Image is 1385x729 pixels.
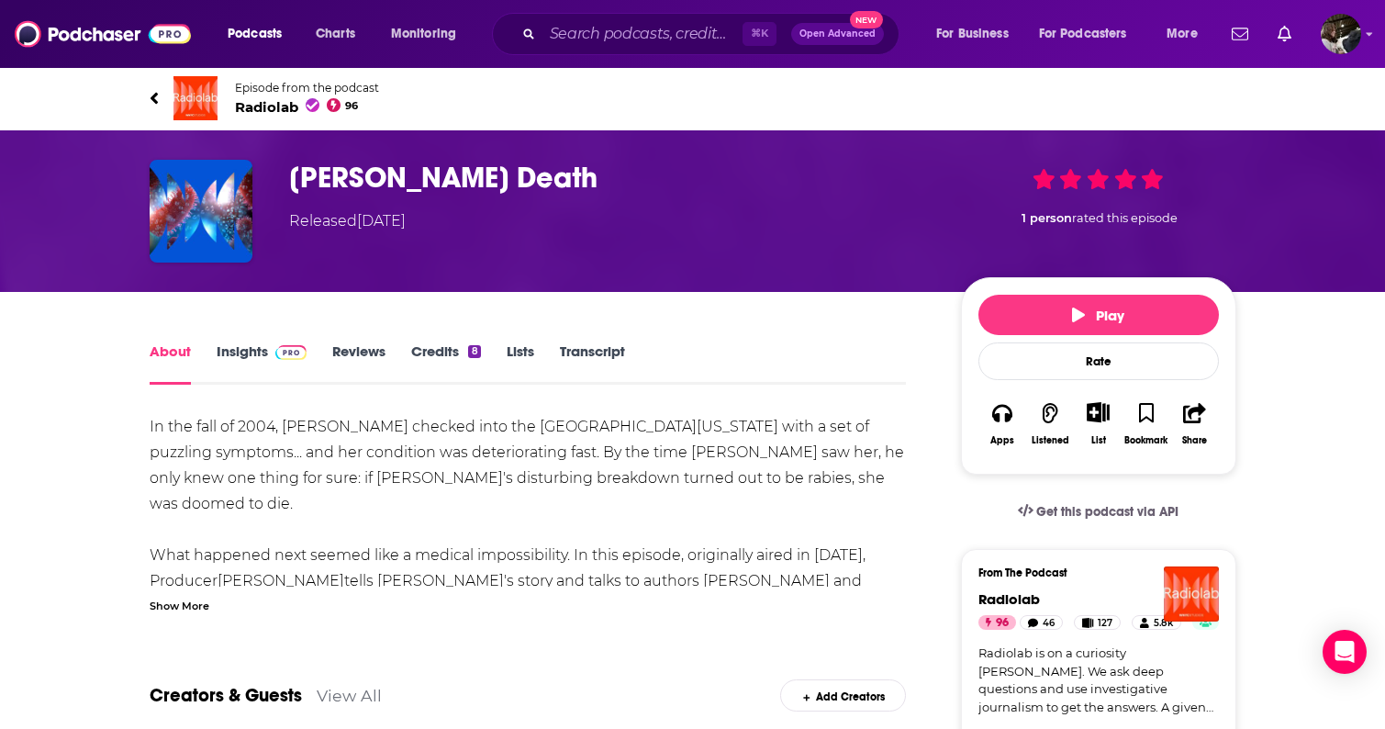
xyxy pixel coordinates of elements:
[1027,19,1154,49] button: open menu
[780,679,906,712] div: Add Creators
[150,160,252,263] img: Rodney v. Death
[332,342,385,385] a: Reviews
[1323,630,1367,674] div: Open Intercom Messenger
[1321,14,1361,54] button: Show profile menu
[1170,390,1218,457] button: Share
[150,684,302,707] a: Creators & Guests
[1074,390,1122,457] div: Show More ButtonList
[743,22,776,46] span: ⌘ K
[978,390,1026,457] button: Apps
[173,76,218,120] img: Radiolab
[235,98,379,116] span: Radiolab
[1091,434,1106,446] div: List
[275,345,307,360] img: Podchaser Pro
[235,81,379,95] span: Episode from the podcast
[1003,489,1194,534] a: Get this podcast via API
[978,295,1219,335] button: Play
[1224,18,1256,50] a: Show notifications dropdown
[1154,19,1221,49] button: open menu
[15,17,191,51] img: Podchaser - Follow, Share and Rate Podcasts
[1039,21,1127,47] span: For Podcasters
[1154,614,1173,633] span: 5.8k
[978,590,1040,608] a: Radiolab
[1124,435,1167,446] div: Bookmark
[990,435,1014,446] div: Apps
[978,566,1204,579] h3: From The Podcast
[1074,615,1121,630] a: 127
[317,686,382,705] a: View All
[978,645,1219,716] a: Radiolab is on a curiosity [PERSON_NAME]. We ask deep questions and use investigative journalism ...
[791,23,884,45] button: Open AdvancedNew
[391,21,456,47] span: Monitoring
[1072,211,1178,225] span: rated this episode
[289,160,932,196] h1: Rodney v. Death
[936,21,1009,47] span: For Business
[1098,614,1112,633] span: 127
[1321,14,1361,54] img: User Profile
[1164,566,1219,622] img: Radiolab
[1321,14,1361,54] span: Logged in as etmahon
[289,210,406,232] div: Released [DATE]
[542,19,743,49] input: Search podcasts, credits, & more...
[1026,390,1074,457] button: Listened
[850,11,883,28] span: New
[150,342,191,385] a: About
[304,19,366,49] a: Charts
[1132,615,1180,630] a: 5.8k
[316,21,355,47] span: Charts
[978,342,1219,380] div: Rate
[1079,402,1117,422] button: Show More Button
[560,342,625,385] a: Transcript
[1043,614,1055,633] span: 46
[1182,435,1207,446] div: Share
[996,614,1009,633] span: 96
[1167,21,1198,47] span: More
[507,342,534,385] a: Lists
[345,102,358,110] span: 96
[923,19,1032,49] button: open menu
[1072,307,1124,324] span: Play
[1020,615,1063,630] a: 46
[215,19,306,49] button: open menu
[509,13,917,55] div: Search podcasts, credits, & more...
[1036,504,1178,520] span: Get this podcast via API
[1032,435,1069,446] div: Listened
[218,572,344,589] a: [PERSON_NAME]
[1270,18,1299,50] a: Show notifications dropdown
[378,19,480,49] button: open menu
[978,615,1016,630] a: 96
[799,29,876,39] span: Open Advanced
[411,342,480,385] a: Credits8
[1123,390,1170,457] button: Bookmark
[468,345,480,358] div: 8
[1022,211,1072,225] span: 1 person
[228,21,282,47] span: Podcasts
[150,76,1236,120] a: RadiolabEpisode from the podcastRadiolab96
[217,342,307,385] a: InsightsPodchaser Pro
